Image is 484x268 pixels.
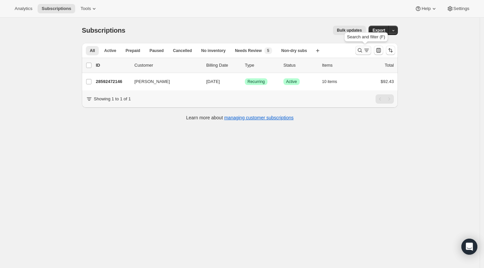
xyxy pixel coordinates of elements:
button: Create new view [312,46,323,55]
span: Subscriptions [42,6,71,11]
button: Customize table column order and visibility [374,46,383,55]
p: Status [283,62,317,69]
p: 28592472146 [96,78,129,85]
p: Total [385,62,394,69]
span: 5 [267,48,269,53]
span: $92.43 [381,79,394,84]
p: Customer [134,62,201,69]
span: Non-dry subs [281,48,307,53]
span: [DATE] [206,79,220,84]
span: Tools [81,6,91,11]
span: Paused [149,48,164,53]
div: IDCustomerBilling DateTypeStatusItemsTotal [96,62,394,69]
button: Search and filter results [355,46,371,55]
span: Subscriptions [82,27,125,34]
span: 10 items [322,79,337,84]
p: Billing Date [206,62,240,69]
p: ID [96,62,129,69]
button: [PERSON_NAME] [130,76,197,87]
button: 10 items [322,77,344,86]
button: Analytics [11,4,36,13]
span: All [90,48,95,53]
button: Bulk updates [333,26,366,35]
button: Help [411,4,441,13]
button: Export [369,26,389,35]
span: Needs Review [235,48,262,53]
button: Sort the results [386,46,395,55]
div: Items [322,62,355,69]
span: Settings [453,6,469,11]
span: Recurring [247,79,265,84]
a: managing customer subscriptions [224,115,294,120]
p: Learn more about [186,114,294,121]
button: Settings [443,4,473,13]
button: Tools [77,4,101,13]
span: [PERSON_NAME] [134,78,170,85]
div: 28592472146[PERSON_NAME][DATE]SuccessRecurringSuccessActive10 items$92.43 [96,77,394,86]
span: Bulk updates [337,28,362,33]
span: Prepaid [125,48,140,53]
span: Cancelled [173,48,192,53]
span: Analytics [15,6,32,11]
span: Help [421,6,430,11]
p: Showing 1 to 1 of 1 [94,96,131,102]
span: No inventory [201,48,226,53]
span: Active [286,79,297,84]
div: Open Intercom Messenger [461,239,477,255]
nav: Pagination [376,94,394,104]
button: Subscriptions [38,4,75,13]
div: Type [245,62,278,69]
span: Export [373,28,385,33]
span: Active [104,48,116,53]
